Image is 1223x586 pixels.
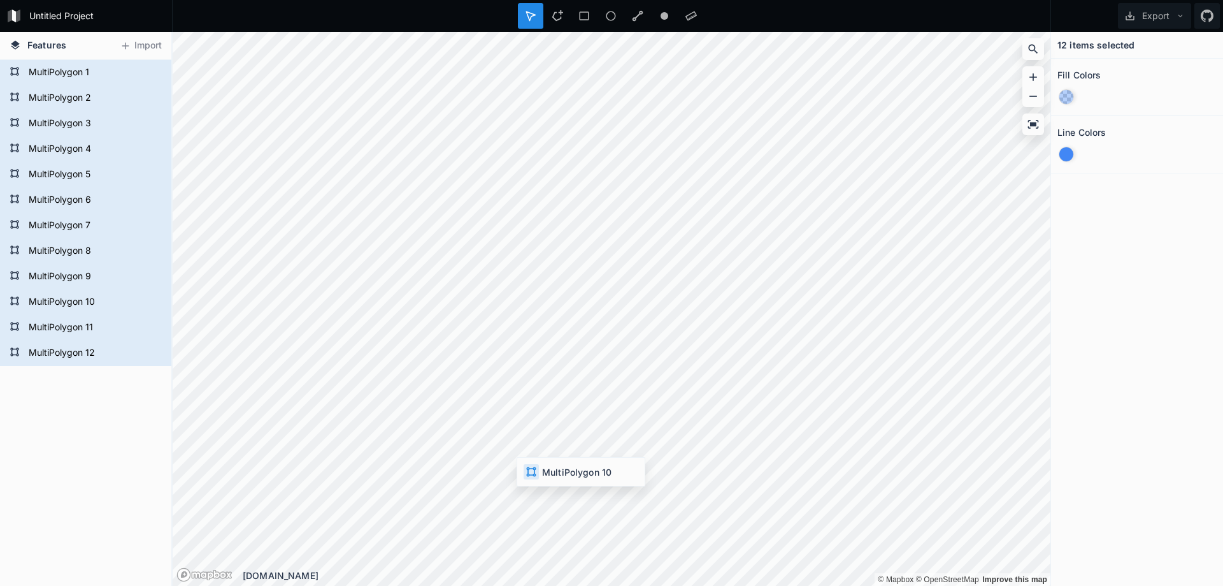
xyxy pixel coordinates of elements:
a: OpenStreetMap [916,575,979,584]
button: Import [113,36,168,56]
h2: Line Colors [1057,122,1106,142]
a: Map feedback [982,575,1047,584]
span: Features [27,38,66,52]
h4: 12 items selected [1057,38,1134,52]
button: Export [1118,3,1191,29]
h2: Fill Colors [1057,65,1101,85]
a: Mapbox [878,575,913,584]
div: [DOMAIN_NAME] [243,569,1050,582]
a: Mapbox logo [176,568,232,582]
